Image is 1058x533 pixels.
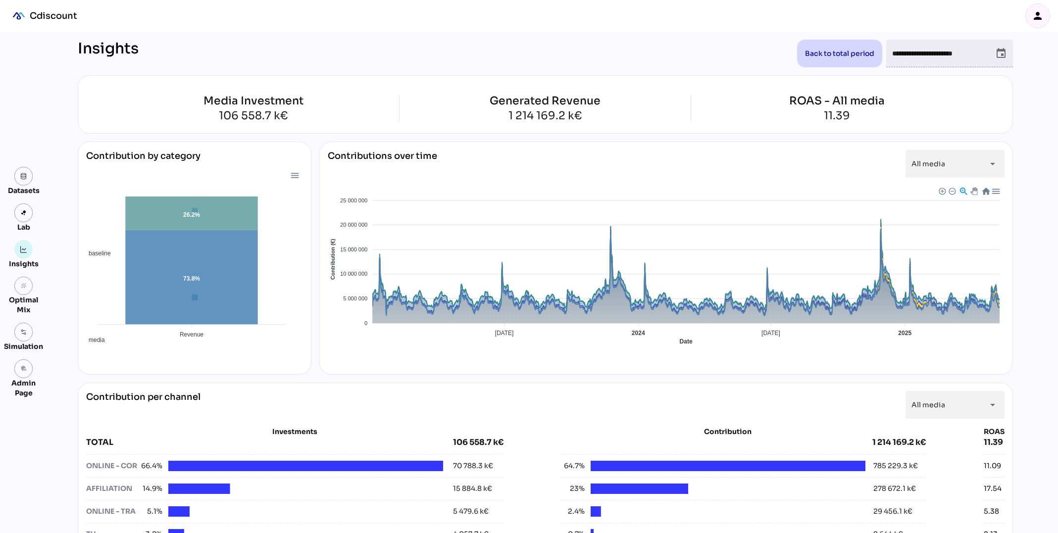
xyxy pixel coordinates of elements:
[453,506,489,517] div: 5 479.6 k€
[797,40,882,67] button: Back to total period
[561,506,585,517] span: 2.4%
[873,506,912,517] div: 29 456.1 k€
[81,250,111,257] span: baseline
[873,484,916,494] div: 278 672.1 k€
[981,187,989,195] div: Reset Zoom
[911,400,945,409] span: All media
[984,436,1005,448] div: 11.39
[340,197,367,203] tspan: 25 000 000
[8,186,40,195] div: Datasets
[20,246,27,253] img: graph.svg
[139,461,162,471] span: 66.4%
[20,209,27,216] img: lab.svg
[453,436,504,448] div: 106 558.7 k€
[4,341,43,351] div: Simulation
[78,40,139,67] div: Insights
[4,378,43,398] div: Admin Page
[911,159,945,168] span: All media
[340,246,367,252] tspan: 15 000 000
[984,461,1001,471] div: 11.09
[86,461,139,471] div: ONLINE - COR
[86,391,201,419] div: Contribution per channel
[139,484,162,494] span: 14.9%
[340,271,367,277] tspan: 10 000 000
[561,484,585,494] span: 23%
[789,110,885,121] div: 11.39
[343,295,367,301] tspan: 5 000 000
[20,329,27,336] img: settings.svg
[586,427,869,436] div: Contribution
[987,158,999,170] i: arrow_drop_down
[20,365,27,372] i: admin_panel_settings
[4,295,43,315] div: Optimal Mix
[938,187,945,194] div: Zoom In
[991,187,999,195] div: Menu
[8,5,30,27] div: mediaROI
[81,337,105,343] span: media
[86,427,504,436] div: Investments
[679,338,692,345] text: Date
[995,48,1007,59] i: event
[984,506,999,517] div: 5.38
[328,150,437,178] div: Contributions over time
[987,399,999,411] i: arrow_drop_down
[179,331,203,338] tspan: Revenue
[872,436,926,448] div: 1 214 169.2 k€
[9,259,39,269] div: Insights
[86,506,139,517] div: ONLINE - TRA
[1032,10,1044,22] i: person
[958,187,967,195] div: Selection Zoom
[139,506,162,517] span: 5.1%
[495,330,513,337] tspan: [DATE]
[761,330,780,337] tspan: [DATE]
[13,222,35,232] div: Lab
[330,239,336,280] text: Contribution (€)
[20,173,27,180] img: data.svg
[632,330,645,337] tspan: 2024
[290,171,298,179] div: Menu
[364,320,367,326] tspan: 0
[984,484,1002,494] div: 17.54
[490,96,601,106] div: Generated Revenue
[898,330,911,337] tspan: 2025
[805,48,874,59] span: Back to total period
[873,461,918,471] div: 785 229.3 k€
[561,461,585,471] span: 64.7%
[86,436,453,448] div: TOTAL
[453,461,493,471] div: 70 788.3 k€
[20,283,27,290] i: grain
[490,110,601,121] div: 1 214 169.2 k€
[948,187,955,194] div: Zoom Out
[86,150,303,170] div: Contribution by category
[107,96,399,106] div: Media Investment
[453,484,492,494] div: 15 884.8 k€
[340,222,367,228] tspan: 20 000 000
[30,10,77,22] div: Cdiscount
[970,188,976,194] div: Panning
[107,110,399,121] div: 106 558.7 k€
[789,96,885,106] div: ROAS - All media
[984,427,1005,436] div: ROAS
[86,484,139,494] div: AFFILIATION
